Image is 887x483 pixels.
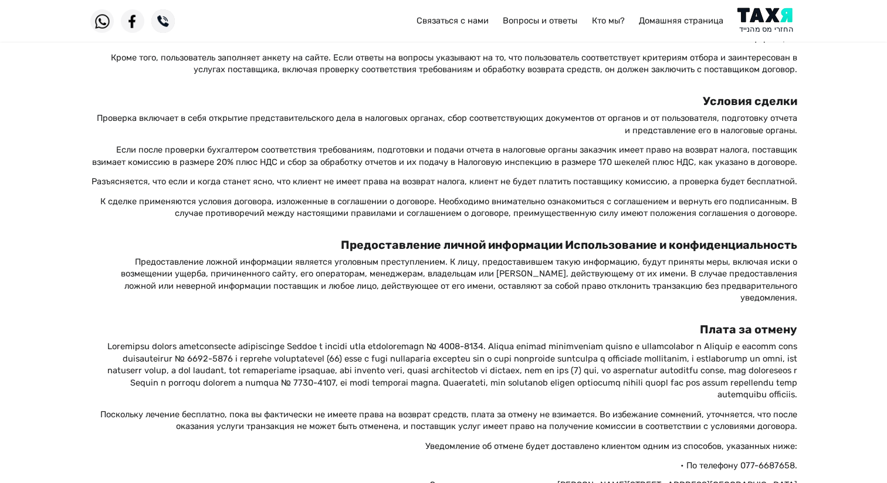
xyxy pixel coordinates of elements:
font: Предоставление ложной информации является уголовным преступлением. К лицу, предоставившем такую ​... [121,256,797,303]
img: Логотип [737,8,797,34]
a: Домашняя страница [639,15,723,26]
font: Если после проверки бухгалтером соответствия требованиям, подготовки и подачи отчета в налоговые ... [92,144,797,167]
img: Телефон [151,9,175,33]
font: Плата за отмену [700,323,797,336]
font: Поскольку лечение бесплатно, пока вы фактически не имеете права на возврат средств, плата за отме... [100,409,797,431]
font: Разъясняется, что если и когда станет ясно, что клиент не имеет права на возврат налога, клиент н... [92,176,797,187]
img: WhatsApp [90,9,114,33]
img: Фейсбук [121,9,144,33]
font: • По телефону 077-6687658. [681,460,797,471]
a: Кто мы? [592,15,625,26]
font: Условия сделки [703,94,797,108]
font: Предоставление личной информации Использование и конфиденциальность [341,238,797,252]
font: Уведомление об отмене будет доставлено клиентом одним из способов, указанных ниже: [425,441,797,451]
a: Вопросы и ответы [503,15,577,26]
font: К сделке применяются условия договора, изложенные в соглашении о договоре. Необходимо внимательно... [100,196,797,218]
font: Кроме того, пользователь заполняет анкету на сайте. Если ответы на вопросы указывают на то, что п... [111,52,797,75]
font: Проверка включает в себя открытие представительского дела в налоговых органах, сбор соответствующ... [97,113,797,135]
a: Связаться с нами [417,15,489,26]
font: Loremipsu dolors ametconsecte adipiscinge Seddoe t incidi utla etdoloremagn № 4008-8134. Aliqua e... [107,341,797,400]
